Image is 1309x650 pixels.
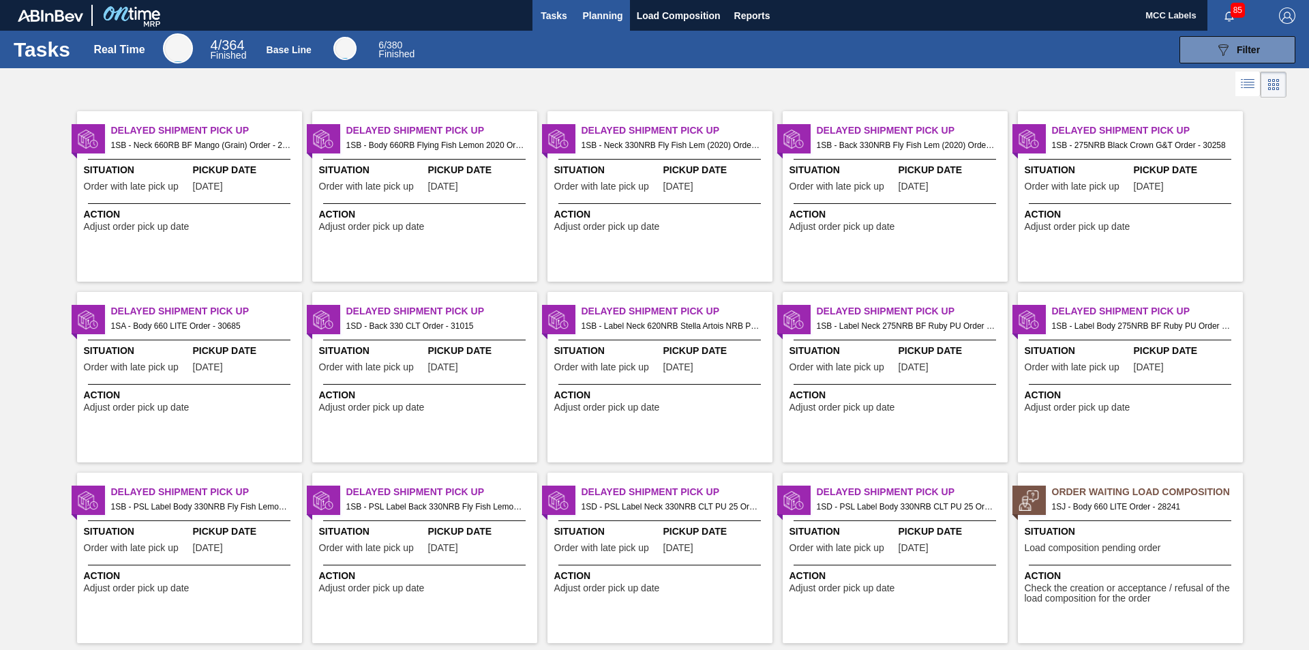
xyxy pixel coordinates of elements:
img: status [313,310,333,330]
span: 08/15/2025 [193,362,223,372]
span: Pickup Date [193,163,299,177]
span: Action [84,569,299,583]
span: Adjust order pick up date [1025,222,1130,232]
span: Action [319,388,534,402]
span: Situation [554,163,660,177]
div: Real Time [211,40,247,60]
span: Delayed Shipment Pick Up [111,304,302,319]
span: Delayed Shipment Pick Up [346,304,537,319]
span: Filter [1237,44,1260,55]
span: Pickup Date [193,525,299,539]
img: status [1019,129,1039,149]
span: 08/22/2025 [663,543,693,553]
span: Pickup Date [1134,163,1239,177]
span: Adjust order pick up date [84,583,190,593]
span: Situation [1025,163,1130,177]
span: Order with late pick up [554,362,649,372]
span: Order with late pick up [319,362,414,372]
div: List Vision [1235,72,1261,98]
span: Action [789,569,1004,583]
span: Action [554,207,769,222]
span: 08/26/2025 [1134,362,1164,372]
img: status [1019,490,1039,511]
span: Action [789,207,1004,222]
span: Reports [734,8,770,24]
div: Real Time [93,44,145,56]
span: 85 [1231,3,1245,18]
span: Check the creation or acceptance / refusal of the load composition for the order [1025,583,1239,604]
span: Order Waiting Load Composition [1052,485,1243,499]
span: Action [554,569,769,583]
span: Order with late pick up [319,543,414,553]
span: Adjust order pick up date [84,402,190,413]
span: Action [84,207,299,222]
span: Delayed Shipment Pick Up [111,123,302,138]
span: Situation [319,525,425,539]
span: / 380 [378,40,402,50]
span: 1SB - PSL Label Back 330NRB Fly Fish Lemon PU Order - 30654 [346,499,526,514]
div: Base Line [378,41,415,59]
img: status [78,310,98,330]
img: status [783,310,804,330]
span: Delayed Shipment Pick Up [817,123,1008,138]
span: 4 [211,38,218,53]
span: Delayed Shipment Pick Up [817,485,1008,499]
span: 1SB - Neck 330NRB Fly Fish Lem (2020) Order - 29745 [582,138,762,153]
img: status [1019,310,1039,330]
span: Load Composition [637,8,721,24]
span: Adjust order pick up date [319,402,425,413]
span: 07/12/2025 [899,181,929,192]
span: Order with late pick up [1025,181,1119,192]
span: Situation [789,344,895,358]
span: Delayed Shipment Pick Up [817,304,1008,319]
span: Tasks [539,8,569,24]
span: Order with late pick up [554,543,649,553]
img: status [313,129,333,149]
span: Pickup Date [663,163,769,177]
span: Order with late pick up [1025,362,1119,372]
span: Adjust order pick up date [554,402,660,413]
span: Pickup Date [428,525,534,539]
button: Notifications [1207,6,1251,25]
span: Action [84,388,299,402]
span: 08/22/2025 [428,362,458,372]
span: Delayed Shipment Pick Up [582,304,772,319]
span: 1SD - PSL Label Neck 330NRB CLT PU 25 Order - 31014 [582,499,762,514]
span: Situation [554,525,660,539]
span: Pickup Date [428,163,534,177]
span: 08/15/2025 [193,543,223,553]
span: 07/17/2025 [428,181,458,192]
span: 1SB - Body 660RB Flying Fish Lemon 2020 Order - 29943 [346,138,526,153]
span: Adjust order pick up date [1025,402,1130,413]
span: Action [1025,569,1239,583]
span: Load composition pending order [1025,543,1161,553]
span: Adjust order pick up date [319,222,425,232]
span: / 364 [211,38,245,53]
span: Delayed Shipment Pick Up [111,485,302,499]
img: Logout [1279,8,1295,24]
span: 1SB - 275NRB Black Crown G&T Order - 30258 [1052,138,1232,153]
span: Situation [84,525,190,539]
img: status [548,310,569,330]
span: Situation [84,344,190,358]
span: Order with late pick up [84,362,179,372]
img: status [548,490,569,511]
img: status [313,490,333,511]
span: Pickup Date [193,344,299,358]
span: Order with late pick up [319,181,414,192]
span: Situation [1025,525,1239,539]
span: Action [1025,388,1239,402]
span: 6 [378,40,384,50]
span: Order with late pick up [554,181,649,192]
span: Delayed Shipment Pick Up [582,485,772,499]
span: Situation [789,163,895,177]
span: Action [789,388,1004,402]
span: Adjust order pick up date [789,222,895,232]
h1: Tasks [14,42,74,57]
span: 1SB - Label Neck 620NRB Stella Artois NRB PU Order - 30648 [582,319,762,334]
span: 08/27/2025 [899,362,929,372]
span: Situation [319,344,425,358]
span: Delayed Shipment Pick Up [346,123,537,138]
span: Delayed Shipment Pick Up [1052,304,1243,319]
span: Action [319,207,534,222]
